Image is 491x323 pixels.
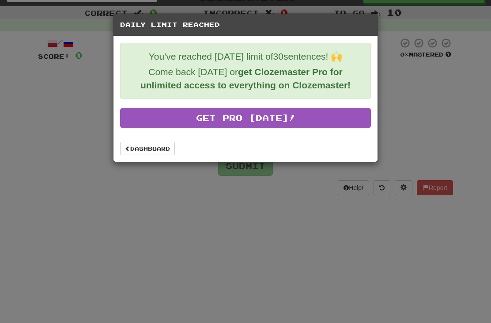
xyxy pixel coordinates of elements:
[120,108,371,128] a: Get Pro [DATE]!
[127,65,364,92] p: Come back [DATE] or
[127,50,364,63] p: You've reached [DATE] limit of 30 sentences! 🙌
[120,142,175,155] a: Dashboard
[140,67,351,90] strong: get Clozemaster Pro for unlimited access to everything on Clozemaster!
[120,20,371,29] h5: Daily Limit Reached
